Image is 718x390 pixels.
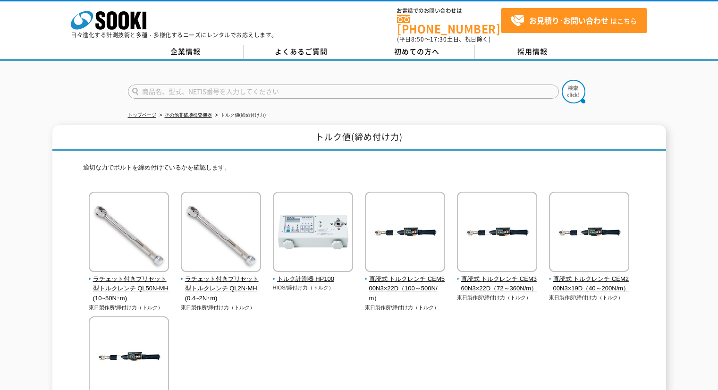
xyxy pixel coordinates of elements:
p: 東日製作所/締付け力（トルク） [89,304,169,312]
p: 東日製作所/締付け力（トルク） [181,304,262,312]
a: トルク計測器 HP100 [273,265,354,284]
span: 初めての方へ [394,46,439,57]
span: お電話でのお問い合わせは [397,8,501,14]
strong: お見積り･お問い合わせ [529,15,608,26]
input: 商品名、型式、NETIS番号を入力してください [128,85,559,99]
img: btn_search.png [562,80,585,103]
a: 初めての方へ [359,45,475,59]
a: 企業情報 [128,45,244,59]
img: ラチェット付きプリセット型トルクレンチ QL50N-MH(10~50N･m) [89,192,169,274]
a: 直読式 トルクレンチ CEM200N3×19D（40～200N/m） [549,265,630,294]
a: 採用情報 [475,45,591,59]
span: 直読式 トルクレンチ CEM360N3×22D（72～360N/m） [457,274,538,294]
a: ラチェット付きプリセット型トルクレンチ QL2N-MH(0.4~2N･m) [181,265,262,304]
img: ラチェット付きプリセット型トルクレンチ QL2N-MH(0.4~2N･m) [181,192,261,274]
a: トップページ [128,112,156,118]
a: ラチェット付きプリセット型トルクレンチ QL50N-MH(10~50N･m) [89,265,169,304]
span: ラチェット付きプリセット型トルクレンチ QL50N-MH(10~50N･m) [89,274,169,304]
span: はこちら [510,14,637,28]
span: 直読式 トルクレンチ CEM200N3×19D（40～200N/m） [549,274,630,294]
p: 東日製作所/締付け力（トルク） [457,294,538,302]
img: 直読式 トルクレンチ CEM500N3×22D（100～500N/m） [365,192,445,274]
span: 直読式 トルクレンチ CEM500N3×22D（100～500N/m） [365,274,446,304]
h1: トルク値(締め付け力) [52,125,666,151]
a: よくあるご質問 [244,45,359,59]
a: 直読式 トルクレンチ CEM500N3×22D（100～500N/m） [365,265,446,304]
a: その他非破壊検査機器 [165,112,212,118]
img: トルク計測器 HP100 [273,192,353,274]
a: 直読式 トルクレンチ CEM360N3×22D（72～360N/m） [457,265,538,294]
span: ラチェット付きプリセット型トルクレンチ QL2N-MH(0.4~2N･m) [181,274,262,304]
p: HIOS/締付け力（トルク） [273,284,354,292]
a: お見積り･お問い合わせはこちら [501,8,647,33]
p: 日々進化する計測技術と多種・多様化するニーズにレンタルでお応えします。 [71,32,278,38]
img: 直読式 トルクレンチ CEM360N3×22D（72～360N/m） [457,192,537,274]
span: 8:50 [411,35,424,43]
p: 東日製作所/締付け力（トルク） [365,304,446,312]
li: トルク値(締め付け力) [213,110,266,120]
span: (平日 ～ 土日、祝日除く) [397,35,490,43]
p: 東日製作所/締付け力（トルク） [549,294,630,302]
span: トルク計測器 HP100 [273,274,354,284]
span: 17:30 [430,35,447,43]
a: [PHONE_NUMBER] [397,15,501,34]
img: 直読式 トルクレンチ CEM200N3×19D（40～200N/m） [549,192,629,274]
p: 適切な力でボルトを締め付けているかを確認します。 [83,163,635,178]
